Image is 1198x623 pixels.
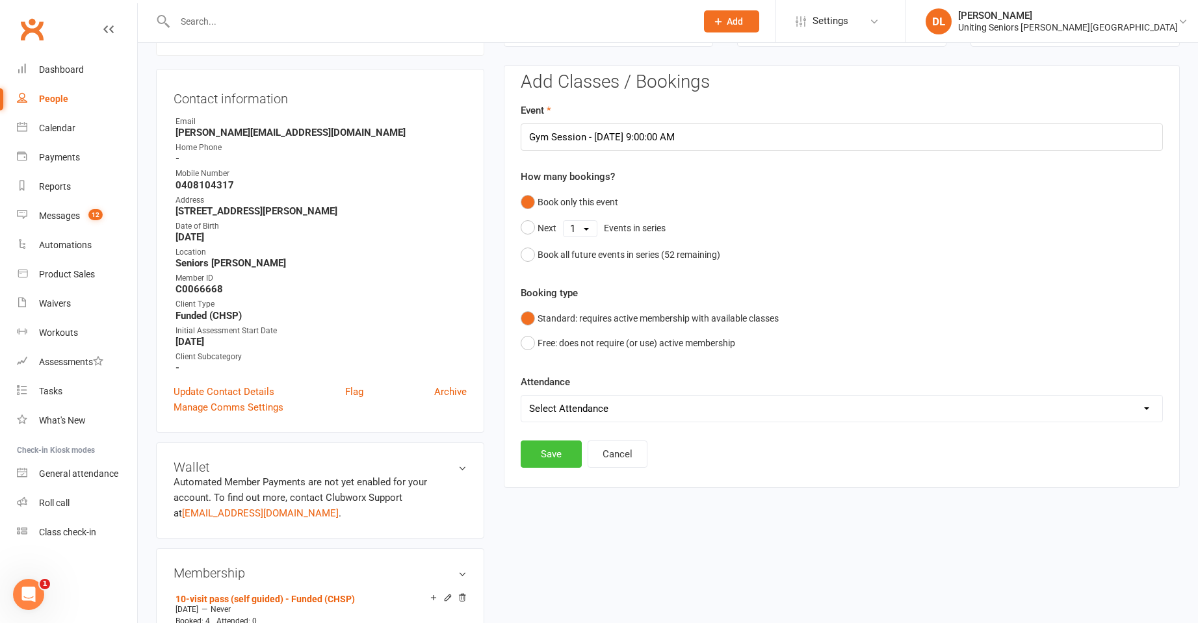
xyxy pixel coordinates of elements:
button: Cancel [588,440,647,468]
h3: Membership [174,566,467,580]
a: Tasks [17,377,137,406]
input: Search... [171,12,687,31]
div: Assessments [39,357,103,367]
strong: [PERSON_NAME][EMAIL_ADDRESS][DOMAIN_NAME] [176,127,467,138]
a: Roll call [17,489,137,518]
a: Automations [17,231,137,260]
a: Flag [345,384,363,400]
a: Calendar [17,114,137,143]
a: Class kiosk mode [17,518,137,547]
label: Event [521,103,551,118]
label: Booking type [521,285,578,301]
a: Workouts [17,318,137,348]
button: Book only this event [521,190,618,214]
div: Member ID [176,272,467,285]
label: How many bookings? [521,169,615,184]
div: Initial Assessment Start Date [176,325,467,337]
div: Address [176,194,467,207]
div: Messages [39,210,80,221]
div: Location [176,246,467,259]
a: General attendance kiosk mode [17,459,137,489]
span: [DATE] [176,605,198,614]
a: Update Contact Details [174,384,274,400]
iframe: Intercom live chat [13,579,44,610]
a: Manage Comms Settings [174,400,283,415]
div: Uniting Seniors [PERSON_NAME][GEOGRAPHIC_DATA] [958,21,1178,33]
strong: C0066668 [176,283,467,295]
span: 12 [88,209,103,220]
div: Home Phone [176,142,467,154]
div: Product Sales [39,269,95,279]
span: Never [211,605,231,614]
div: Mobile Number [176,168,467,180]
div: Reports [39,181,71,192]
div: Client Type [176,298,467,311]
h3: Wallet [174,460,467,474]
strong: 0408104317 [176,179,467,191]
div: Date of Birth [176,220,467,233]
button: Add [704,10,759,32]
div: Class check-in [39,527,96,537]
button: Save [521,440,582,468]
button: Free: does not require (or use) active membership [521,331,735,355]
div: Client Subcategory [176,351,467,363]
input: Please select an Event [521,123,1163,151]
strong: Funded (CHSP) [176,310,467,322]
button: NextEvents in series [521,215,672,242]
strong: [DATE] [176,231,467,243]
div: Roll call [39,498,70,508]
h3: Contact information [174,86,467,106]
span: Add [727,16,743,27]
div: Book all future events in series ( 52 remaining) [538,248,720,262]
a: Assessments [17,348,137,377]
a: Archive [434,384,467,400]
div: Next [538,221,556,235]
div: DL [926,8,952,34]
div: Waivers [39,298,71,309]
div: Events in series [604,221,666,235]
button: Standard: requires active membership with available classes [521,306,779,331]
div: General attendance [39,468,118,479]
a: People [17,84,137,114]
div: Tasks [39,386,62,396]
a: 10-visit pass (self guided) - Funded (CHSP) [176,594,355,604]
strong: [STREET_ADDRESS][PERSON_NAME] [176,205,467,217]
a: Waivers [17,289,137,318]
a: [EMAIL_ADDRESS][DOMAIN_NAME] [182,507,339,519]
div: — [172,604,467,615]
span: Settings [813,6,848,36]
h3: Add Classes / Bookings [521,72,1163,92]
a: Clubworx [16,13,48,45]
span: 1 [40,579,50,589]
a: Messages 12 [17,201,137,231]
no-payment-system: Automated Member Payments are not yet enabled for your account. To find out more, contact Clubwor... [174,476,427,519]
div: Email [176,116,467,128]
a: Dashboard [17,55,137,84]
div: [PERSON_NAME] [958,10,1178,21]
strong: - [176,153,467,164]
a: Payments [17,143,137,172]
strong: [DATE] [176,336,467,348]
strong: - [176,362,467,374]
div: Automations [39,240,92,250]
a: Product Sales [17,260,137,289]
strong: Seniors [PERSON_NAME] [176,257,467,269]
div: Payments [39,152,80,162]
div: Dashboard [39,64,84,75]
label: Attendance [521,374,570,390]
a: What's New [17,406,137,435]
button: Book all future events in series (52 remaining) [521,242,720,267]
div: Calendar [39,123,75,133]
a: Reports [17,172,137,201]
div: What's New [39,415,86,426]
div: People [39,94,68,104]
div: Workouts [39,327,78,338]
